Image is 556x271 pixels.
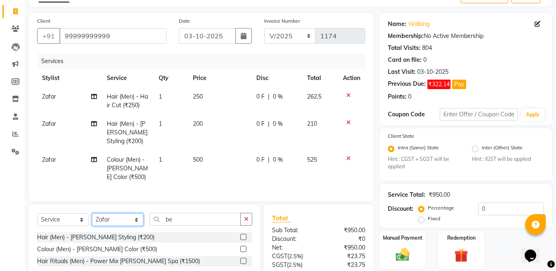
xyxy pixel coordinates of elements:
span: 0 % [273,120,283,128]
label: Fixed [428,215,440,222]
button: Apply [521,108,544,121]
span: ₹322.14 [427,80,450,89]
div: Card on file: [388,56,422,64]
span: 0 % [273,156,283,164]
div: Membership: [388,32,424,40]
img: _cash.svg [392,247,414,262]
span: 525 [307,156,317,163]
div: Name: [388,20,406,28]
input: Search or Scan [150,213,241,226]
button: Pay [452,80,466,89]
label: Manual Payment [383,234,422,242]
div: ₹950.00 [319,243,371,252]
th: Price [188,69,251,87]
span: 262.5 [307,93,321,100]
div: Coupon Code [388,110,440,119]
div: Sub Total: [266,226,319,235]
th: Stylist [37,69,102,87]
label: Intra (Same) State [398,144,439,154]
div: Hair (Men) - [PERSON_NAME] Styling (₹200) [37,233,155,242]
span: Hair (Men) - Hair Cut (₹250) [107,93,148,109]
label: Client [37,17,50,25]
label: Redemption [447,234,476,242]
div: Previous Due: [388,80,426,89]
span: Zafar [42,93,56,100]
span: Total [272,214,291,222]
label: Inter (Other) State [482,144,523,154]
span: Zafar [42,120,56,127]
label: Invoice Number [264,17,300,25]
div: Services [38,54,371,69]
div: 0 [423,56,427,64]
div: ₹23.75 [319,252,371,261]
input: Enter Offer / Coupon Code [440,108,518,121]
a: Walking [408,20,429,28]
div: Points: [388,92,406,101]
div: ₹950.00 [319,226,371,235]
span: | [268,156,270,164]
div: Total Visits: [388,44,420,52]
div: ( ) [266,252,319,261]
th: Disc [251,69,302,87]
div: Last Visit: [388,68,415,76]
span: CGST [272,252,287,260]
th: Service [102,69,153,87]
div: 804 [422,44,432,52]
th: Qty [154,69,188,87]
th: Action [338,69,365,87]
div: No Active Membership [388,32,544,40]
label: Percentage [428,204,454,212]
span: Zafar [42,156,56,163]
div: ( ) [266,261,319,269]
span: 0 F [256,156,265,164]
div: Hair Rituals (Men) - Power Mix [PERSON_NAME] Spa (₹1500) [37,257,200,266]
span: | [268,120,270,128]
div: 03-10-2025 [417,68,448,76]
span: 250 [193,93,203,100]
div: Service Total: [388,191,425,199]
small: Hint : IGST will be applied [472,156,544,163]
span: 500 [193,156,203,163]
span: Colour (Men) - [PERSON_NAME] Color (₹500) [107,156,148,181]
span: 1 [159,120,162,127]
button: +91 [37,28,60,44]
span: Hair (Men) - [PERSON_NAME] Styling (₹200) [107,120,148,145]
span: 200 [193,120,203,127]
span: 0 % [273,92,283,101]
div: ₹23.75 [319,261,371,269]
input: Search by Name/Mobile/Email/Code [59,28,167,44]
div: Discount: [266,235,319,243]
th: Total [302,69,338,87]
div: Net: [266,243,319,252]
span: 1 [159,93,162,100]
span: 0 F [256,120,265,128]
small: Hint : CGST + SGST will be applied [388,156,460,171]
div: Colour (Men) - [PERSON_NAME] Color (₹500) [37,245,157,254]
img: _gift.svg [450,247,472,264]
div: Discount: [388,205,413,213]
span: 210 [307,120,317,127]
span: | [268,92,270,101]
iframe: chat widget [521,238,548,263]
div: ₹0 [319,235,371,243]
label: Date [179,17,190,25]
label: Client State [388,132,414,140]
span: 2.5% [289,262,301,268]
span: 0 F [256,92,265,101]
span: 1 [159,156,162,163]
span: 2.5% [289,253,301,259]
div: ₹950.00 [429,191,450,199]
span: SGST [272,261,287,269]
div: 0 [408,92,411,101]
